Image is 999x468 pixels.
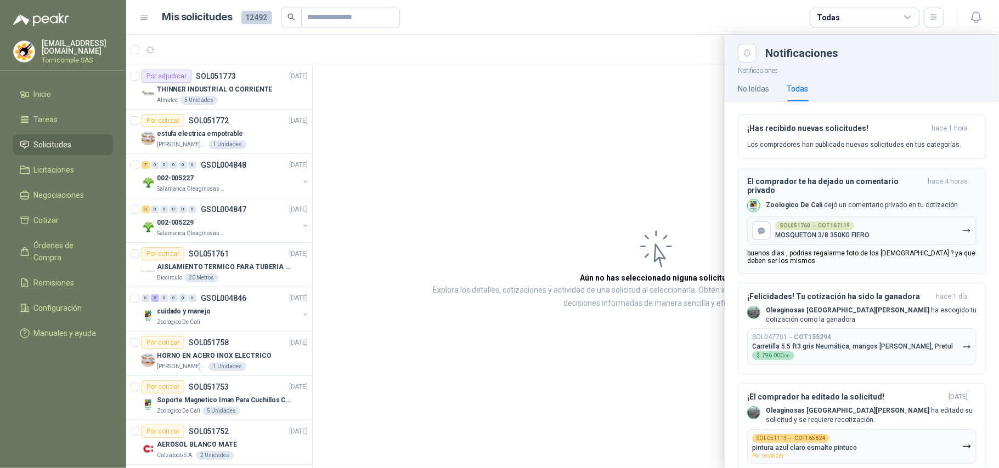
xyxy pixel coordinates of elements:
span: 796.000 [762,353,790,358]
button: El comprador te ha dejado un comentario privadohace 4 horas Company LogoZoologico De Cali dejó un... [738,168,986,274]
span: Inicio [34,88,52,100]
img: Company Logo [748,407,760,419]
span: hace 1 día [936,292,968,301]
p: buenos dias , podrias regalarme foto de los [DEMOGRAPHIC_DATA] ? ya que deben ser los mismos [747,249,977,265]
div: SOL051113 → [752,434,829,443]
button: SOL051760 → COT167119MOSQUETON 3/8 350KG FIERO [747,216,977,245]
h3: El comprador te ha dejado un comentario privado [747,177,923,195]
span: Licitaciones [34,164,75,176]
p: ha editado su solicitud y se requiere recotización. [766,406,977,425]
a: Tareas [13,109,113,130]
h3: ¡Has recibido nuevas solicitudes! [747,124,927,133]
span: Manuales y ayuda [34,327,97,339]
a: Inicio [13,84,113,105]
p: pintura azul claro esmalte pintuco [752,444,857,452]
p: Carretilla 5.5 ft3 gris Neumática, mangos [PERSON_NAME], Pretul [752,343,953,350]
p: Los compradores han publicado nuevas solicitudes en tus categorías. [747,140,961,150]
button: Close [738,44,757,62]
img: Logo peakr [13,13,69,26]
a: Configuración [13,298,113,318]
b: Oleaginosas [GEOGRAPHIC_DATA][PERSON_NAME] [766,306,929,314]
span: hace 4 horas [928,177,968,195]
span: Órdenes de Compra [34,239,103,264]
span: Cotizar [34,214,59,226]
h1: Mis solicitudes [162,9,233,25]
span: ,00 [783,353,790,358]
p: ha escogido tu cotización como la ganadora [766,306,977,324]
p: Notificaciones [725,62,999,76]
b: Zoologico De Cali [766,201,822,209]
p: Tornicomple SAS [42,57,113,64]
span: Remisiones [34,277,75,289]
a: Negociaciones [13,185,113,206]
img: Company Logo [748,199,760,212]
span: Negociaciones [34,189,84,201]
div: Todas [787,83,808,95]
img: Company Logo [748,306,760,318]
span: search [287,13,295,21]
button: SOL051113→COT165824pintura azul claro esmalte pintucoPor recotizar [747,429,977,464]
div: Notificaciones [765,48,986,59]
a: Cotizar [13,210,113,231]
img: Company Logo [14,41,35,62]
p: MOSQUETON 3/8 350KG FIERO [775,231,870,239]
h3: ¡El comprador ha editado la solicitud! [747,392,944,402]
a: Licitaciones [13,159,113,180]
span: Por recotizar [752,453,784,459]
div: SOL051760 → COT167119 [775,221,854,230]
button: ¡Has recibido nuevas solicitudes!hace 1 hora Los compradores han publicado nuevas solicitudes en ... [738,115,986,159]
span: Solicitudes [34,139,72,151]
div: $ [752,351,794,360]
div: No leídas [738,83,769,95]
div: Todas [817,12,840,24]
a: Remisiones [13,272,113,293]
p: SOL047701 → [752,333,831,341]
span: 12492 [241,11,272,24]
a: Órdenes de Compra [13,235,113,268]
b: COT155294 [794,333,831,341]
p: dejó un comentario privado en tu cotización [766,201,958,210]
h3: ¡Felicidades! Tu cotización ha sido la ganadora [747,292,932,301]
b: Oleaginosas [GEOGRAPHIC_DATA][PERSON_NAME] [766,407,929,414]
button: SOL047701→COT155294Carretilla 5.5 ft3 gris Neumática, mangos [PERSON_NAME], Pretul$796.000,00 [747,328,977,365]
span: Tareas [34,113,58,125]
button: ¡Felicidades! Tu cotización ha sido la ganadorahace 1 día Company LogoOleaginosas [GEOGRAPHIC_DAT... [738,283,986,375]
span: Configuración [34,302,82,314]
a: Solicitudes [13,134,113,155]
span: [DATE] [949,392,968,402]
b: COT165824 [794,436,825,441]
span: hace 1 hora [932,124,968,133]
a: Manuales y ayuda [13,323,113,344]
p: [EMAIL_ADDRESS][DOMAIN_NAME] [42,39,113,55]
